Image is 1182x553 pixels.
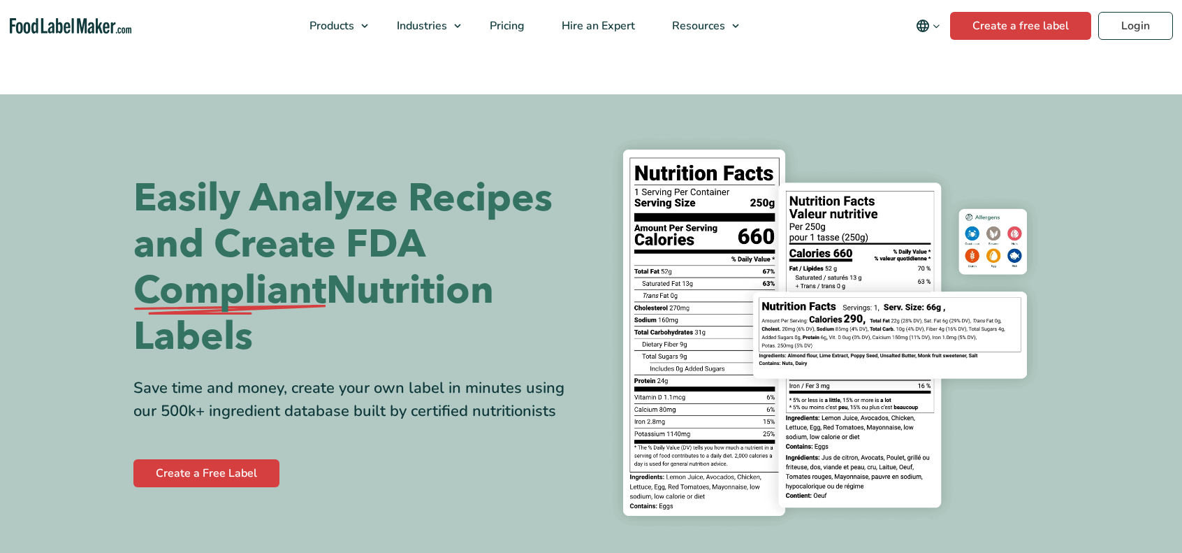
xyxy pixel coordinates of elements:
span: Pricing [486,18,526,34]
span: Compliant [133,268,326,314]
a: Login [1098,12,1173,40]
span: Products [305,18,356,34]
span: Hire an Expert [557,18,636,34]
span: Industries [393,18,448,34]
a: Create a Free Label [133,459,279,487]
button: Change language [906,12,950,40]
div: Save time and money, create your own label in minutes using our 500k+ ingredient database built b... [133,377,581,423]
a: Create a free label [950,12,1091,40]
a: Food Label Maker homepage [10,18,132,34]
h1: Easily Analyze Recipes and Create FDA Nutrition Labels [133,175,581,360]
span: Resources [668,18,727,34]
